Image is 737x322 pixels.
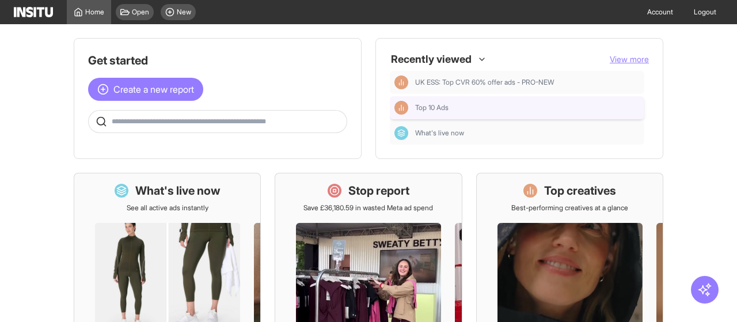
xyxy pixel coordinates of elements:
h1: What's live now [135,183,221,199]
span: What's live now [415,128,640,138]
p: See all active ads instantly [127,203,208,213]
p: Best-performing creatives at a glance [511,203,628,213]
span: UK ESS: Top CVR 60% offer ads - PRO-NEW [415,78,640,87]
span: What's live now [415,128,464,138]
span: Top 10 Ads [415,103,449,112]
span: View more [610,54,649,64]
div: Insights [394,101,408,115]
h1: Top creatives [544,183,616,199]
div: Insights [394,75,408,89]
span: New [177,7,191,17]
span: UK ESS: Top CVR 60% offer ads - PRO-NEW [415,78,554,87]
h1: Stop report [348,183,409,199]
p: Save £36,180.59 in wasted Meta ad spend [303,203,433,213]
button: View more [610,54,649,65]
span: Open [132,7,149,17]
h1: Get started [88,52,347,69]
span: Create a new report [113,82,194,96]
img: Logo [14,7,53,17]
span: Home [85,7,104,17]
button: Create a new report [88,78,203,101]
div: Dashboard [394,126,408,140]
span: Top 10 Ads [415,103,640,112]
